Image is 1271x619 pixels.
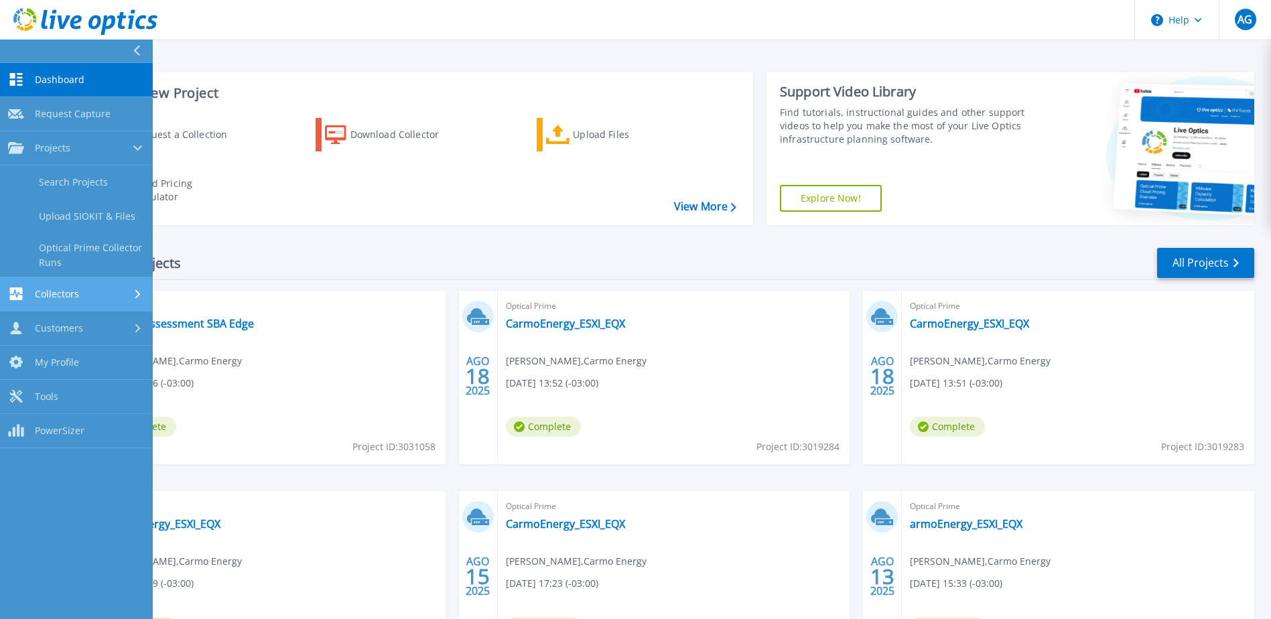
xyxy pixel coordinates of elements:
[35,391,58,403] span: Tools
[350,121,458,148] div: Download Collector
[101,299,438,314] span: Optical Prime
[870,552,895,601] div: AGO 2025
[870,370,894,382] span: 18
[1157,248,1254,278] a: All Projects
[506,576,598,591] span: [DATE] 17:23 (-03:00)
[910,517,1022,531] a: armoEnergy_ESXI_EQX
[506,517,625,531] a: CarmoEnergy_ESXI_EQX
[35,425,84,437] span: PowerSizer
[910,354,1051,368] span: [PERSON_NAME] , Carmo Energy
[506,354,647,368] span: [PERSON_NAME] , Carmo Energy
[35,108,111,120] span: Request Capture
[910,317,1029,330] a: CarmoEnergy_ESXI_EQX
[465,552,490,601] div: AGO 2025
[131,177,239,204] div: Cloud Pricing Calculator
[910,299,1246,314] span: Optical Prime
[910,576,1002,591] span: [DATE] 15:33 (-03:00)
[35,74,84,86] span: Dashboard
[780,106,1028,146] div: Find tutorials, instructional guides and other support videos to help you make the most of your L...
[101,354,242,368] span: [PERSON_NAME] , Carmo Energy
[537,118,686,151] a: Upload Files
[674,200,736,213] a: View More
[101,554,242,569] span: [PERSON_NAME] , Carmo Energy
[95,174,245,207] a: Cloud Pricing Calculator
[870,352,895,401] div: AGO 2025
[35,142,70,154] span: Projects
[35,322,83,334] span: Customers
[316,118,465,151] a: Download Collector
[506,417,581,437] span: Complete
[466,370,490,382] span: 18
[133,121,241,148] div: Request a Collection
[573,121,680,148] div: Upload Files
[506,299,842,314] span: Optical Prime
[101,499,438,514] span: Optical Prime
[101,517,220,531] a: CarmoEnergy_ESXI_EQX
[910,499,1246,514] span: Optical Prime
[910,376,1002,391] span: [DATE] 13:51 (-03:00)
[870,571,894,582] span: 13
[910,417,985,437] span: Complete
[1161,439,1244,454] span: Project ID: 3019283
[101,317,254,330] a: CARMO_Assessment SBA Edge
[780,83,1028,100] div: Support Video Library
[35,288,79,300] span: Collectors
[506,499,842,514] span: Optical Prime
[35,356,79,368] span: My Profile
[466,571,490,582] span: 15
[352,439,436,454] span: Project ID: 3031058
[95,86,736,100] h3: Start a New Project
[1237,14,1252,25] span: AG
[756,439,840,454] span: Project ID: 3019284
[95,118,245,151] a: Request a Collection
[780,185,882,212] a: Explore Now!
[506,376,598,391] span: [DATE] 13:52 (-03:00)
[465,352,490,401] div: AGO 2025
[506,317,625,330] a: CarmoEnergy_ESXI_EQX
[506,554,647,569] span: [PERSON_NAME] , Carmo Energy
[910,554,1051,569] span: [PERSON_NAME] , Carmo Energy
